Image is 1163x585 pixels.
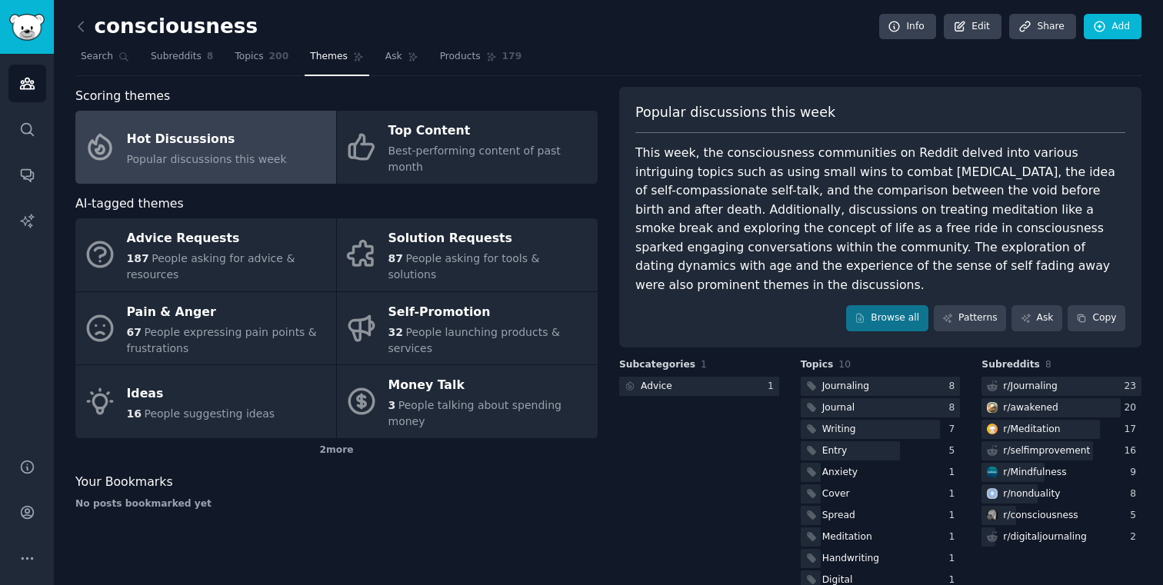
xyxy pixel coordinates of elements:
div: 7 [949,423,961,437]
div: 8 [949,401,961,415]
div: This week, the consciousness communities on Reddit delved into various intriguing topics such as ... [635,144,1125,294]
a: Ask [380,45,424,76]
a: Spread1 [801,506,961,525]
a: Advice Requests187People asking for advice & resources [75,218,336,291]
a: Products179 [435,45,527,76]
div: 2 more [75,438,598,463]
div: r/ Meditation [1003,423,1060,437]
div: 16 [1124,444,1141,458]
a: Hot DiscussionsPopular discussions this week [75,111,336,184]
span: People asking for tools & solutions [388,252,540,281]
span: People expressing pain points & frustrations [127,326,317,354]
span: Popular discussions this week [127,153,287,165]
div: r/ awakened [1003,401,1058,415]
div: 23 [1124,380,1141,394]
a: Edit [944,14,1001,40]
div: 2 [1130,530,1141,544]
div: Ideas [127,381,275,406]
span: Subreddits [151,50,202,64]
a: Solution Requests87People asking for tools & solutions [337,218,598,291]
button: Copy [1068,305,1125,331]
a: Topics200 [229,45,294,76]
span: 10 [838,359,851,370]
div: Entry [822,444,848,458]
a: Browse all [846,305,928,331]
div: 1 [949,530,961,544]
a: Money Talk3People talking about spending money [337,365,598,438]
div: Advice [641,380,672,394]
span: 3 [388,399,396,411]
a: Search [75,45,135,76]
div: r/ nonduality [1003,487,1060,501]
div: Writing [822,423,856,437]
span: Subcategories [619,358,695,372]
a: Subreddits8 [145,45,218,76]
a: Writing7 [801,420,961,439]
img: consciousness [987,510,998,520]
div: 1 [949,487,961,501]
a: Self-Promotion32People launching products & services [337,292,598,365]
a: Mindfulnessr/Mindfulness9 [981,463,1141,482]
div: 1 [949,466,961,480]
div: 1 [949,509,961,523]
a: Themes [305,45,369,76]
span: People asking for advice & resources [127,252,295,281]
a: Info [879,14,936,40]
a: Pain & Anger67People expressing pain points & frustrations [75,292,336,365]
span: Subreddits [981,358,1040,372]
div: r/ selfimprovement [1003,444,1090,458]
div: Hot Discussions [127,127,287,151]
span: Scoring themes [75,87,170,106]
a: awakenedr/awakened20 [981,398,1141,417]
img: awakened [987,402,998,413]
div: Spread [822,509,855,523]
span: 187 [127,252,149,264]
span: 200 [269,50,289,64]
span: 16 [127,407,142,420]
span: Search [81,50,113,64]
div: 1 [768,380,779,394]
div: Journal [822,401,855,415]
div: Meditation [822,530,872,544]
span: 1 [701,359,707,370]
div: 8 [1130,487,1141,501]
a: nondualityr/nonduality8 [981,484,1141,504]
span: 8 [1045,359,1051,370]
img: Meditation [987,424,998,434]
div: 9 [1130,466,1141,480]
a: Patterns [934,305,1006,331]
span: 179 [502,50,522,64]
a: Journal8 [801,398,961,417]
div: 5 [1130,509,1141,523]
span: Themes [310,50,348,64]
a: Cover1 [801,484,961,504]
div: 20 [1124,401,1141,415]
a: Anxiety1 [801,463,961,482]
div: 1 [949,552,961,566]
div: Handwriting [822,552,879,566]
a: r/digitaljournaling2 [981,527,1141,547]
a: Ask [1011,305,1062,331]
a: consciousnessr/consciousness5 [981,506,1141,525]
span: Ask [385,50,402,64]
div: Solution Requests [388,227,590,251]
div: Cover [822,487,850,501]
span: Your Bookmarks [75,473,173,492]
a: Entry5 [801,441,961,460]
div: r/ Journaling [1003,380,1057,394]
span: People launching products & services [388,326,560,354]
span: 67 [127,326,142,338]
img: nonduality [987,488,998,499]
span: People suggesting ideas [144,407,275,420]
a: Meditationr/Meditation17 [981,420,1141,439]
a: Share [1009,14,1075,40]
h2: consciousness [75,15,258,39]
span: AI-tagged themes [75,194,184,214]
div: 8 [949,380,961,394]
div: Advice Requests [127,227,328,251]
a: Advice1 [619,377,779,396]
a: Ideas16People suggesting ideas [75,365,336,438]
img: Mindfulness [987,467,998,477]
a: Meditation1 [801,527,961,547]
div: Top Content [388,119,590,144]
